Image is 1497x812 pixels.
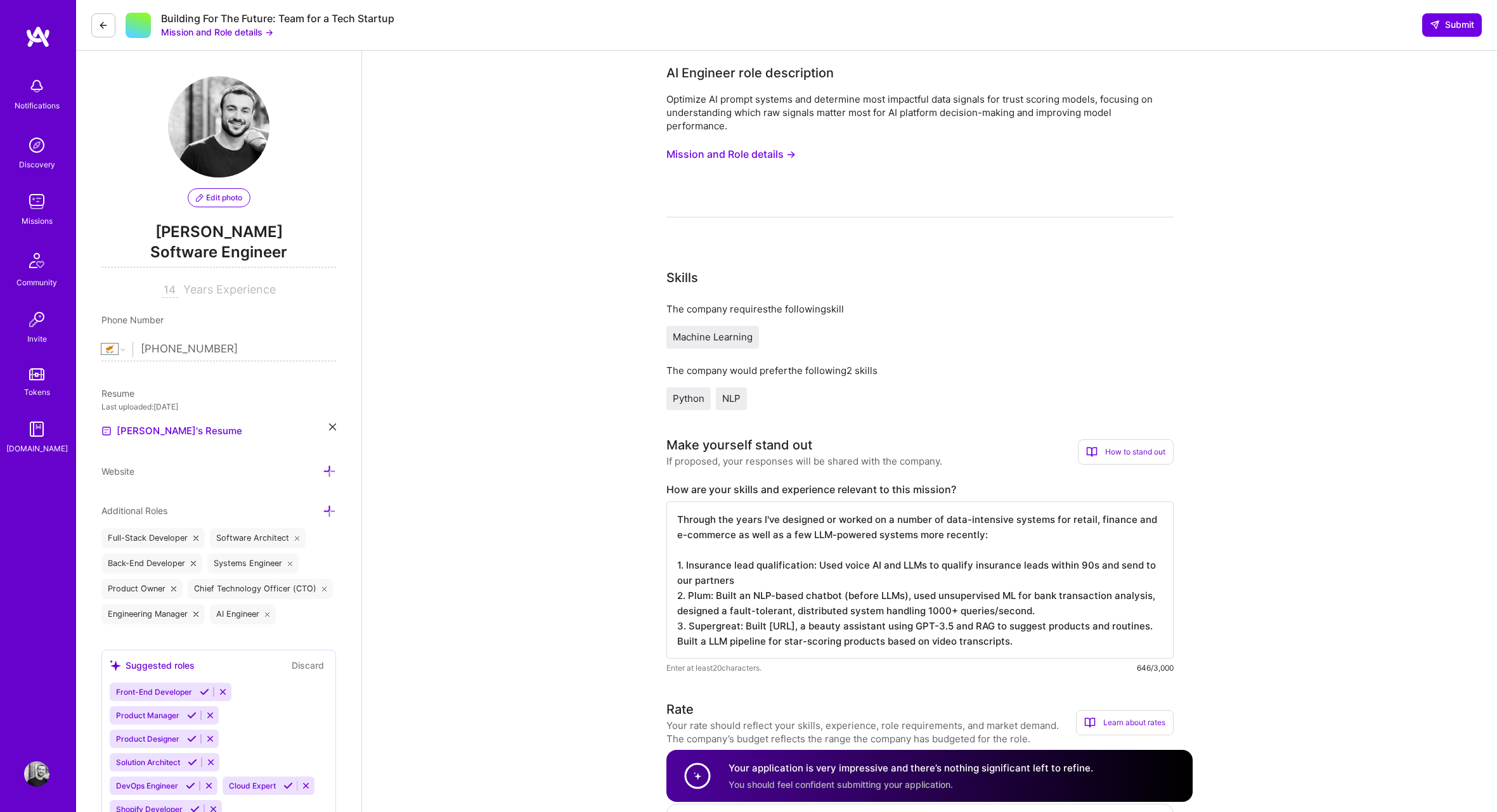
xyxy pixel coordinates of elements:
[666,454,942,468] div: If proposed, your responses will be shared with the company.
[322,586,327,591] i: icon Close
[116,687,192,697] span: Front-End Developer
[187,734,197,744] i: Accept
[191,561,196,566] i: icon Close
[673,331,753,343] span: Machine Learning
[101,553,202,574] div: Back-End Developer
[196,192,242,203] span: Edit photo
[188,188,250,207] button: Edit photo
[141,331,336,368] input: +1 (000) 000-0000
[207,553,299,574] div: Systems Engineer
[200,687,209,697] i: Accept
[24,385,50,399] div: Tokens
[666,268,698,287] div: Skills
[204,781,214,790] i: Reject
[1430,20,1440,30] i: icon SendLight
[666,143,796,166] button: Mission and Role details →
[288,561,293,566] i: icon Close
[206,757,216,767] i: Reject
[301,781,311,790] i: Reject
[666,364,1174,377] div: The company would prefer the following 2 skills
[101,579,183,599] div: Product Owner
[27,332,47,345] div: Invite
[24,74,49,99] img: bell
[22,214,53,228] div: Missions
[21,761,53,787] a: User Avatar
[673,392,704,404] span: Python
[116,734,179,744] span: Product Designer
[205,734,215,744] i: Reject
[24,132,49,158] img: discovery
[188,757,197,767] i: Accept
[168,76,269,177] img: User Avatar
[15,99,60,112] div: Notifications
[1430,18,1474,31] span: Submit
[110,660,120,671] i: icon SuggestedTeams
[6,442,68,455] div: [DOMAIN_NAME]
[193,612,198,617] i: icon Close
[22,245,52,276] img: Community
[29,368,44,380] img: tokens
[186,781,195,790] i: Accept
[101,242,336,267] span: Software Engineer
[101,314,164,325] span: Phone Number
[666,63,834,82] div: AI Engineer role description
[101,423,242,439] a: [PERSON_NAME]'s Resume
[265,612,270,617] i: icon Close
[666,661,761,674] span: Enter at least 20 characters.
[229,781,276,790] span: Cloud Expert
[1084,717,1096,728] i: icon BookOpen
[101,400,336,413] div: Last uploaded: [DATE]
[24,416,49,442] img: guide book
[110,659,195,672] div: Suggested roles
[666,501,1174,659] textarea: Through the years I've designed or worked on a number of data-intensive systems for retail, finan...
[283,781,293,790] i: Accept
[98,20,108,30] i: icon LeftArrowDark
[666,719,1076,745] div: Your rate should reflect your skills, experience, role requirements, and market demand. The compa...
[218,687,228,697] i: Reject
[101,466,134,477] span: Website
[161,25,273,39] button: Mission and Role details →
[171,586,176,591] i: icon Close
[729,778,953,789] span: You should feel confident submitting your application.
[1078,439,1174,465] div: How to stand out
[1086,446,1098,458] i: icon BookOpen
[205,711,215,720] i: Reject
[101,505,167,516] span: Additional Roles
[295,536,300,541] i: icon Close
[188,579,334,599] div: Chief Technology Officer (CTO)
[193,536,198,541] i: icon Close
[24,307,49,332] img: Invite
[187,711,197,720] i: Accept
[161,12,394,25] div: Building For The Future: Team for a Tech Startup
[210,604,276,624] div: AI Engineer
[183,283,276,296] span: Years Experience
[666,700,694,719] div: Rate
[210,528,306,548] div: Software Architect
[196,194,204,202] i: icon PencilPurple
[666,435,812,454] div: Make yourself stand out
[666,302,1174,316] div: The company requires the following skill
[101,426,112,436] img: Resume
[101,222,336,242] span: [PERSON_NAME]
[25,25,51,48] img: logo
[101,388,134,399] span: Resume
[19,158,55,171] div: Discovery
[722,392,741,404] span: NLP
[16,276,57,289] div: Community
[729,761,1093,775] h4: Your application is very impressive and there’s nothing significant left to refine.
[116,711,179,720] span: Product Manager
[329,423,336,430] i: icon Close
[288,658,328,673] button: Discard
[101,604,205,624] div: Engineering Manager
[666,483,1174,496] label: How are your skills and experience relevant to this mission?
[1422,13,1482,36] button: Submit
[24,189,49,214] img: teamwork
[24,761,49,787] img: User Avatar
[666,93,1174,132] div: Optimize AI prompt systems and determine most impactful data signals for trust scoring models, fo...
[116,781,178,790] span: DevOps Engineer
[101,528,205,548] div: Full-Stack Developer
[1137,661,1174,674] div: 646/3,000
[162,283,178,298] input: XX
[116,757,180,767] span: Solution Architect
[1076,710,1174,735] div: Learn about rates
